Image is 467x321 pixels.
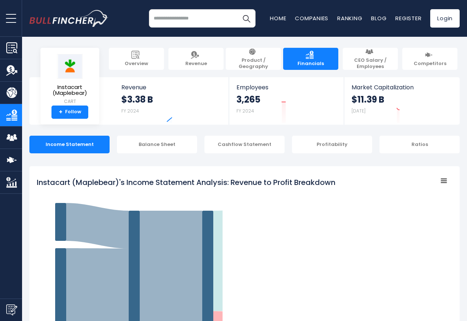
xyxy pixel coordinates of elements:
[229,57,277,70] span: Product / Geography
[352,108,366,114] small: [DATE]
[46,84,93,96] span: Instacart (Maplebear)
[29,136,110,153] div: Income Statement
[229,77,343,125] a: Employees 3,265 FY 2024
[121,94,153,105] strong: $3.38 B
[297,61,324,67] span: Financials
[430,9,460,28] a: Login
[346,57,394,70] span: CEO Salary / Employees
[371,14,386,22] a: Blog
[117,136,197,153] div: Balance Sheet
[121,84,222,91] span: Revenue
[344,77,459,125] a: Market Capitalization $11.39 B [DATE]
[37,177,335,188] tspan: Instacart (Maplebear)'s Income Statement Analysis: Revenue to Profit Breakdown
[46,98,93,105] small: CART
[236,84,336,91] span: Employees
[29,10,108,27] img: bullfincher logo
[121,108,139,114] small: FY 2024
[109,48,164,70] a: Overview
[46,54,94,106] a: Instacart (Maplebear) CART
[236,94,260,105] strong: 3,265
[379,136,460,153] div: Ratios
[292,136,372,153] div: Profitability
[270,14,286,22] a: Home
[168,48,224,70] a: Revenue
[236,108,254,114] small: FY 2024
[125,61,148,67] span: Overview
[204,136,285,153] div: Cashflow Statement
[59,109,63,115] strong: +
[237,9,256,28] button: Search
[295,14,328,22] a: Companies
[114,77,229,125] a: Revenue $3.38 B FY 2024
[337,14,362,22] a: Ranking
[283,48,338,70] a: Financials
[51,106,88,119] a: +Follow
[402,48,457,70] a: Competitors
[414,61,446,67] span: Competitors
[185,61,207,67] span: Revenue
[352,94,384,105] strong: $11.39 B
[343,48,398,70] a: CEO Salary / Employees
[29,10,108,27] a: Go to homepage
[395,14,421,22] a: Register
[226,48,281,70] a: Product / Geography
[352,84,452,91] span: Market Capitalization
